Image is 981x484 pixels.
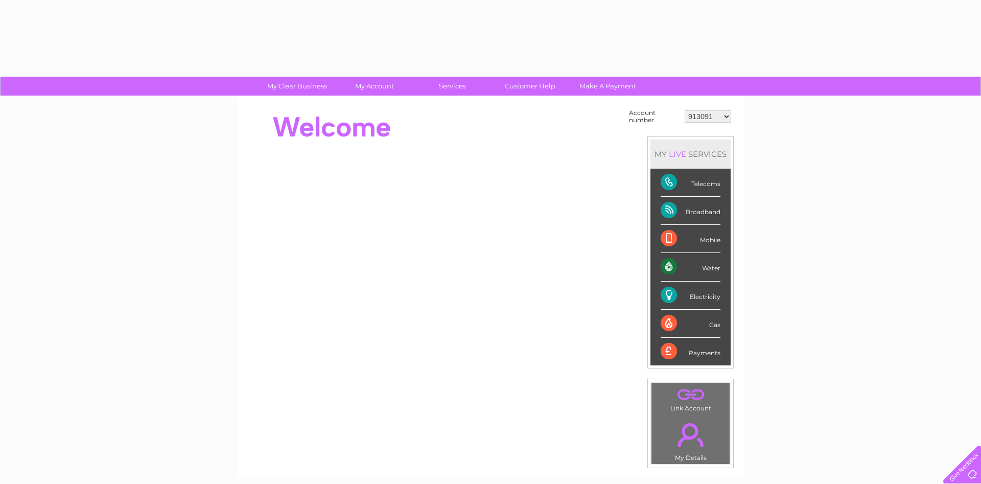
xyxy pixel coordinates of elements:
[661,169,720,197] div: Telecoms
[650,140,731,169] div: MY SERVICES
[333,77,417,96] a: My Account
[661,197,720,225] div: Broadband
[566,77,650,96] a: Make A Payment
[410,77,495,96] a: Services
[255,77,339,96] a: My Clear Business
[667,149,688,159] div: LIVE
[651,414,730,465] td: My Details
[661,253,720,281] div: Water
[661,282,720,310] div: Electricity
[654,385,727,403] a: .
[661,225,720,253] div: Mobile
[661,310,720,338] div: Gas
[661,338,720,365] div: Payments
[488,77,572,96] a: Customer Help
[651,382,730,414] td: Link Account
[626,107,682,126] td: Account number
[654,417,727,453] a: .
